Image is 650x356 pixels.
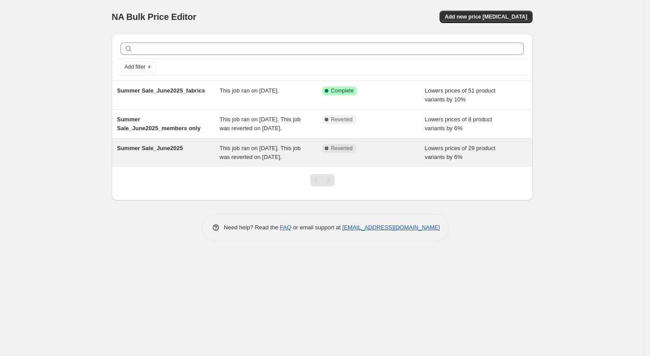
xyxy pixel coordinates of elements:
span: Lowers prices of 51 product variants by 10% [425,87,496,103]
button: Add filter [121,62,156,72]
a: [EMAIL_ADDRESS][DOMAIN_NAME] [343,224,440,231]
span: Complete [331,87,354,94]
span: Add new price [MEDICAL_DATA] [445,13,527,20]
span: Reverted [331,145,353,152]
span: This job ran on [DATE]. This job was reverted on [DATE]. [220,116,301,132]
button: Add new price [MEDICAL_DATA] [440,11,533,23]
span: Lowers prices of 8 product variants by 6% [425,116,492,132]
span: Add filter [125,63,145,70]
span: Reverted [331,116,353,123]
span: NA Bulk Price Editor [112,12,196,22]
span: Summer Sale_June2025_fabrics [117,87,205,94]
span: Lowers prices of 29 product variants by 6% [425,145,496,160]
span: Summer Sale_June2025_members only [117,116,201,132]
span: Need help? Read the [224,224,280,231]
span: This job ran on [DATE]. This job was reverted on [DATE]. [220,145,301,160]
a: FAQ [280,224,292,231]
nav: Pagination [310,174,335,186]
span: or email support at [292,224,343,231]
span: This job ran on [DATE]. [220,87,279,94]
span: Summer Sale_June2025 [117,145,183,151]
